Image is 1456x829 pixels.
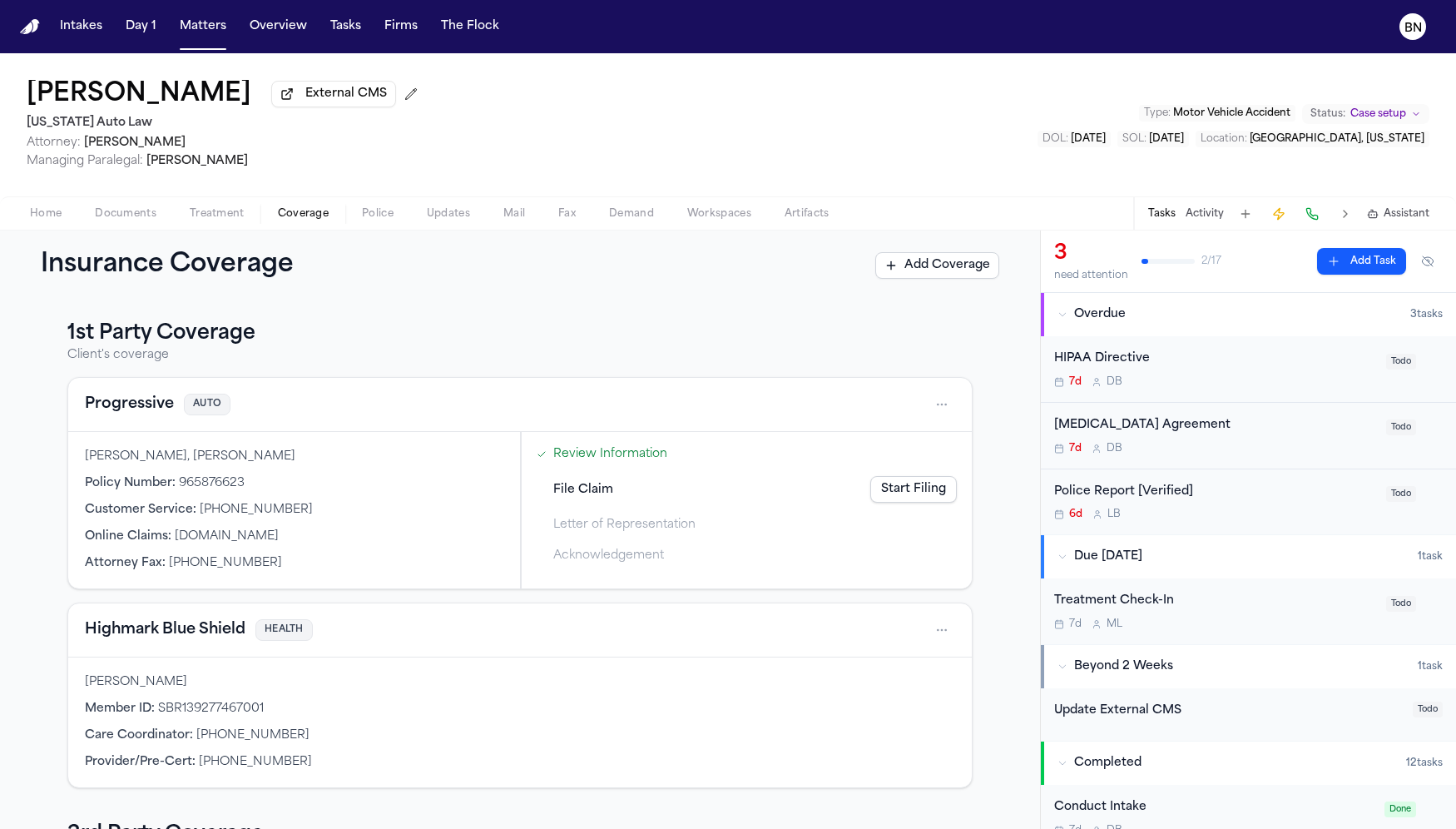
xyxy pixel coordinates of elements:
span: 1 task [1418,550,1443,563]
span: Case setup [1350,107,1406,121]
button: Tasks [1148,207,1176,221]
button: Open actions [929,391,955,418]
button: Open actions [929,617,955,643]
button: Edit Type: Motor Vehicle Accident [1139,105,1295,122]
div: Update External CMS [1054,702,1403,721]
button: Create Immediate Task [1267,202,1290,226]
span: Acknowledgement [553,547,664,564]
span: [PHONE_NUMBER] [196,729,310,742]
span: Todo [1386,354,1416,370]
span: 1 task [1418,660,1443,673]
a: Open Review Information [553,445,667,463]
button: Day 1 [119,12,163,42]
span: Todo [1386,419,1416,435]
span: Demand [609,207,654,221]
span: Attorney Fax : [85,557,166,569]
span: Home [30,207,62,221]
span: 6d [1069,508,1082,521]
a: Matters [173,12,233,42]
span: Todo [1386,486,1416,502]
button: Edit matter name [27,80,251,110]
span: [PERSON_NAME] [146,155,248,167]
span: Managing Paralegal: [27,155,143,167]
span: [PHONE_NUMBER] [200,504,313,516]
div: Open task: HIPAA Directive [1041,336,1456,403]
span: Done [1384,802,1416,817]
div: Conduct Intake [1054,798,1374,817]
span: Documents [95,207,156,221]
h2: [US_STATE] Auto Law [27,113,424,133]
span: Assistant [1384,207,1429,221]
button: Completed12tasks [1041,742,1456,785]
span: [PHONE_NUMBER] [199,756,312,768]
span: Provider/Pre-Cert : [85,756,196,768]
span: M L [1107,618,1122,631]
span: SOL : [1122,134,1146,144]
span: [PHONE_NUMBER] [169,557,282,569]
span: 12 task s [1406,757,1443,770]
span: SBR139277467001 [158,702,264,715]
h1: [PERSON_NAME] [27,80,251,110]
span: 7d [1069,375,1082,389]
div: Police Report [Verified] [1054,483,1376,502]
span: File Claim [553,481,613,499]
span: Overdue [1074,306,1126,323]
span: Due [DATE] [1074,549,1142,565]
div: Open task: Police Report [Verified] [1041,469,1456,535]
div: Open task: Update External CMS [1041,688,1456,741]
div: Treatment Check-In [1054,592,1376,611]
span: External CMS [305,86,387,102]
a: Tasks [324,12,368,42]
button: Intakes [53,12,109,42]
span: Member ID : [85,702,155,715]
div: Open task: Retainer Agreement [1041,403,1456,469]
p: Client's coverage [67,347,973,364]
span: Type : [1144,108,1171,118]
div: Steps [530,440,963,569]
div: Open task: Treatment Check-In [1041,578,1456,644]
span: [DOMAIN_NAME] [175,530,279,543]
a: Overview [243,12,314,42]
button: Firms [378,12,424,42]
span: Workspaces [687,207,751,221]
span: Coverage [278,207,329,221]
button: Add Task [1234,202,1257,226]
button: Make a Call [1300,202,1324,226]
span: AUTO [184,394,230,416]
button: Activity [1186,207,1224,221]
span: 965876623 [179,477,245,489]
button: Assistant [1367,207,1429,221]
button: View coverage details [85,393,174,416]
span: 3 task s [1410,308,1443,321]
div: HIPAA Directive [1054,350,1376,369]
span: Updates [427,207,470,221]
button: Edit SOL: 2028-09-25 [1117,131,1189,147]
span: Todo [1386,596,1416,612]
span: Online Claims : [85,530,171,543]
span: Policy Number : [85,477,176,489]
button: Beyond 2 Weeks1task [1041,645,1456,688]
span: L B [1107,508,1121,521]
span: [GEOGRAPHIC_DATA], [US_STATE] [1250,134,1424,144]
span: Fax [558,207,576,221]
span: [PERSON_NAME] [84,137,186,149]
span: Customer Service : [85,504,196,516]
span: HEALTH [255,619,313,642]
span: D B [1107,442,1122,455]
button: Overdue3tasks [1041,293,1456,336]
button: External CMS [271,81,396,107]
h1: Insurance Coverage [41,251,330,280]
a: Home [20,19,40,35]
span: Attorney: [27,137,81,149]
button: Add Task [1317,248,1406,275]
a: Start Filing [870,476,957,503]
button: Due [DATE]1task [1041,535,1456,578]
button: Hide completed tasks (⌘⇧H) [1413,248,1443,275]
span: [DATE] [1149,134,1184,144]
div: 3 [1054,241,1128,267]
text: BN [1404,22,1422,34]
button: The Flock [434,12,506,42]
